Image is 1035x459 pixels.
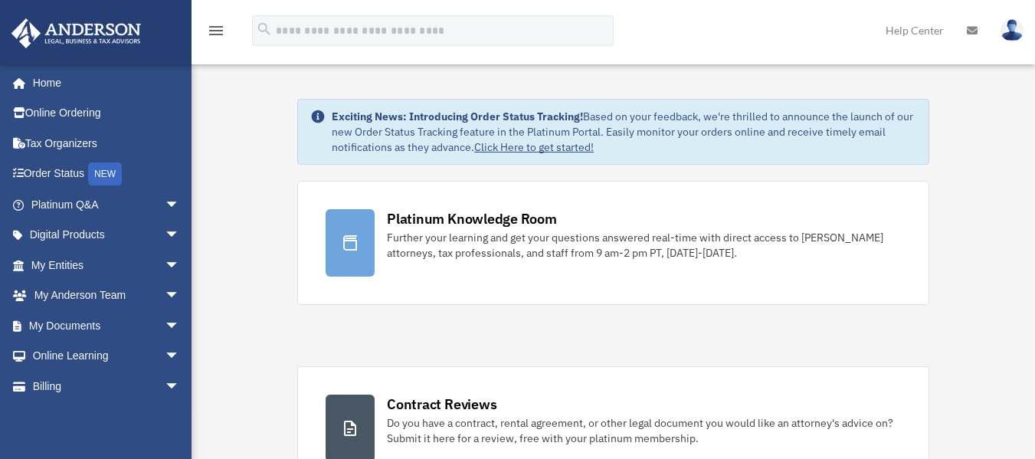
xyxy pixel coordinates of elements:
[165,250,195,281] span: arrow_drop_down
[165,341,195,372] span: arrow_drop_down
[256,21,273,38] i: search
[11,371,203,402] a: Billingarrow_drop_down
[165,310,195,342] span: arrow_drop_down
[387,209,557,228] div: Platinum Knowledge Room
[165,220,195,251] span: arrow_drop_down
[387,395,496,414] div: Contract Reviews
[387,415,901,446] div: Do you have a contract, rental agreement, or other legal document you would like an attorney's ad...
[11,280,203,311] a: My Anderson Teamarrow_drop_down
[165,189,195,221] span: arrow_drop_down
[332,109,916,155] div: Based on your feedback, we're thrilled to announce the launch of our new Order Status Tracking fe...
[207,27,225,40] a: menu
[11,128,203,159] a: Tax Organizers
[11,341,203,372] a: Online Learningarrow_drop_down
[207,21,225,40] i: menu
[387,230,901,261] div: Further your learning and get your questions answered real-time with direct access to [PERSON_NAM...
[11,98,203,129] a: Online Ordering
[165,280,195,312] span: arrow_drop_down
[88,162,122,185] div: NEW
[11,159,203,190] a: Order StatusNEW
[1001,19,1024,41] img: User Pic
[11,402,203,432] a: Events Calendar
[11,220,203,251] a: Digital Productsarrow_drop_down
[11,310,203,341] a: My Documentsarrow_drop_down
[7,18,146,48] img: Anderson Advisors Platinum Portal
[474,140,594,154] a: Click Here to get started!
[11,189,203,220] a: Platinum Q&Aarrow_drop_down
[332,110,583,123] strong: Exciting News: Introducing Order Status Tracking!
[165,371,195,402] span: arrow_drop_down
[11,67,195,98] a: Home
[297,181,929,305] a: Platinum Knowledge Room Further your learning and get your questions answered real-time with dire...
[11,250,203,280] a: My Entitiesarrow_drop_down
